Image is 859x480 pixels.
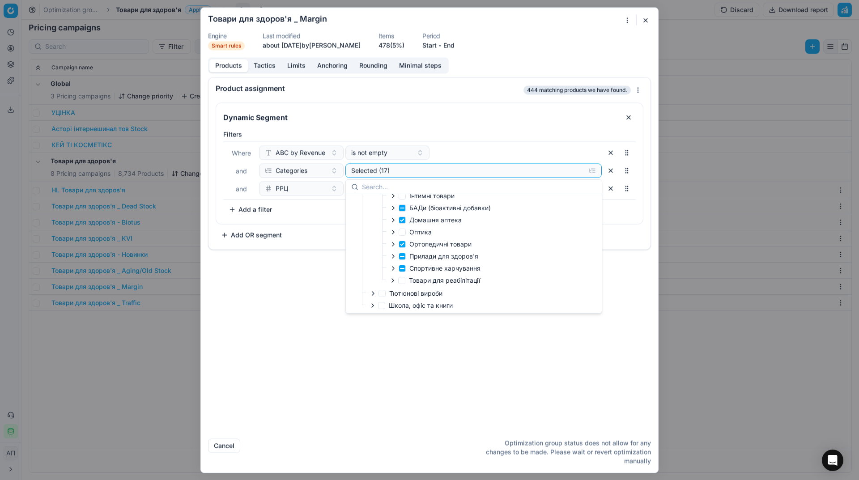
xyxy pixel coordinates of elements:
dt: Engine [208,33,245,39]
input: БАДи (біоактивні добавки) [399,204,406,212]
span: Оптика [409,228,432,236]
span: Тютюнові вироби [389,289,442,297]
h2: Товари для здоров'я _ Margin [208,15,327,23]
button: Products [209,59,248,72]
dt: Last modified [263,33,361,39]
input: Інтимні товари [399,192,406,200]
span: Categories [276,166,307,175]
input: Прилади для здоров'я [399,253,406,260]
a: 478(5%) [378,41,404,50]
button: Cancel [208,438,240,453]
span: is not empty [351,148,387,157]
span: БАДи (біоактивні добавки) [409,204,491,212]
span: Smart rules [208,41,245,50]
span: Спортивне харчування [409,264,481,272]
span: Where [232,149,251,157]
input: Домашня аптека [399,217,406,224]
button: Add a filter [223,202,277,217]
span: Домашня аптека [409,216,462,224]
span: Інтимні товари [409,192,455,200]
button: Anchoring [311,59,353,72]
span: Ортопедичні товари [409,240,472,248]
span: and [236,185,247,192]
span: РРЦ [276,184,288,193]
label: Filters [223,130,636,139]
input: Спортивне харчування [399,265,406,272]
dt: Period [422,33,455,39]
input: Школа, офіс та книги [378,302,385,309]
button: Add OR segment [216,228,287,242]
span: about [DATE] by [PERSON_NAME] [263,41,361,49]
button: Limits [281,59,311,72]
input: Товари для реабілітації [398,277,405,284]
span: 444 matching products we have found. [523,85,631,94]
button: Rounding [353,59,393,72]
dt: Items [378,33,404,39]
span: Школа, офіс та книги [389,302,453,309]
input: Ортопедичні товари [399,241,406,248]
div: Selected (17) [351,166,582,175]
button: Start [422,41,437,50]
button: Selected (17) [345,163,602,178]
button: End [443,41,455,50]
input: Segment [221,110,618,124]
input: Оптика [399,229,406,236]
p: Optimization group status does not allow for any changes to be made. Please wait or revert optimi... [479,438,651,465]
span: Товари для реабілітації [409,276,480,284]
span: and [236,167,247,174]
button: Tactics [248,59,281,72]
button: Minimal steps [393,59,447,72]
div: Product assignment [216,85,522,92]
span: - [438,41,442,50]
input: Тютюнові вироби [378,290,386,297]
span: Прилади для здоров'я [409,252,478,260]
input: Search... [362,183,596,191]
span: ABC by Revenue [276,148,325,157]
